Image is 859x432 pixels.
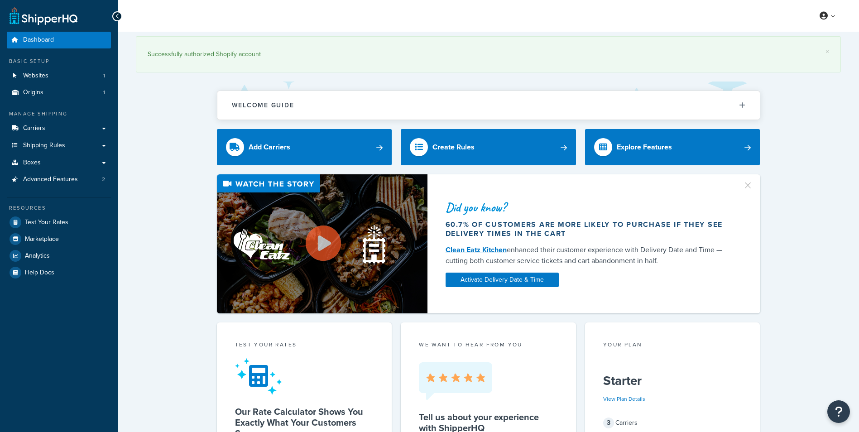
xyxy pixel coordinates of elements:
a: Websites1 [7,67,111,84]
a: Explore Features [585,129,760,165]
span: Marketplace [25,235,59,243]
a: View Plan Details [603,395,645,403]
span: Test Your Rates [25,219,68,226]
div: Basic Setup [7,58,111,65]
div: Resources [7,204,111,212]
a: Origins1 [7,84,111,101]
a: Help Docs [7,264,111,281]
button: Welcome Guide [217,91,760,120]
a: Clean Eatz Kitchen [446,245,507,255]
span: Advanced Features [23,176,78,183]
h5: Starter [603,374,742,388]
a: Analytics [7,248,111,264]
span: Origins [23,89,43,96]
div: Carriers [603,417,742,429]
a: Test Your Rates [7,214,111,230]
a: Dashboard [7,32,111,48]
a: Carriers [7,120,111,137]
div: 60.7% of customers are more likely to purchase if they see delivery times in the cart [446,220,732,238]
p: we want to hear from you [419,341,558,349]
img: Video thumbnail [217,174,427,313]
span: Websites [23,72,48,80]
li: Origins [7,84,111,101]
div: Your Plan [603,341,742,351]
a: Create Rules [401,129,576,165]
span: 1 [103,72,105,80]
span: Analytics [25,252,50,260]
a: Activate Delivery Date & Time [446,273,559,287]
span: 1 [103,89,105,96]
div: enhanced their customer experience with Delivery Date and Time — cutting both customer service ti... [446,245,732,266]
span: Shipping Rules [23,142,65,149]
a: × [825,48,829,55]
div: Manage Shipping [7,110,111,118]
div: Did you know? [446,201,732,214]
span: 2 [102,176,105,183]
div: Add Carriers [249,141,290,154]
span: Carriers [23,125,45,132]
div: Create Rules [432,141,475,154]
li: Advanced Features [7,171,111,188]
button: Open Resource Center [827,400,850,423]
li: Websites [7,67,111,84]
a: Advanced Features2 [7,171,111,188]
a: Shipping Rules [7,137,111,154]
div: Test your rates [235,341,374,351]
a: Add Carriers [217,129,392,165]
div: Successfully authorized Shopify account [148,48,829,61]
span: Dashboard [23,36,54,44]
span: 3 [603,418,614,428]
span: Help Docs [25,269,54,277]
div: Explore Features [617,141,672,154]
a: Boxes [7,154,111,171]
span: Boxes [23,159,41,167]
h2: Welcome Guide [232,102,294,109]
a: Marketplace [7,231,111,247]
